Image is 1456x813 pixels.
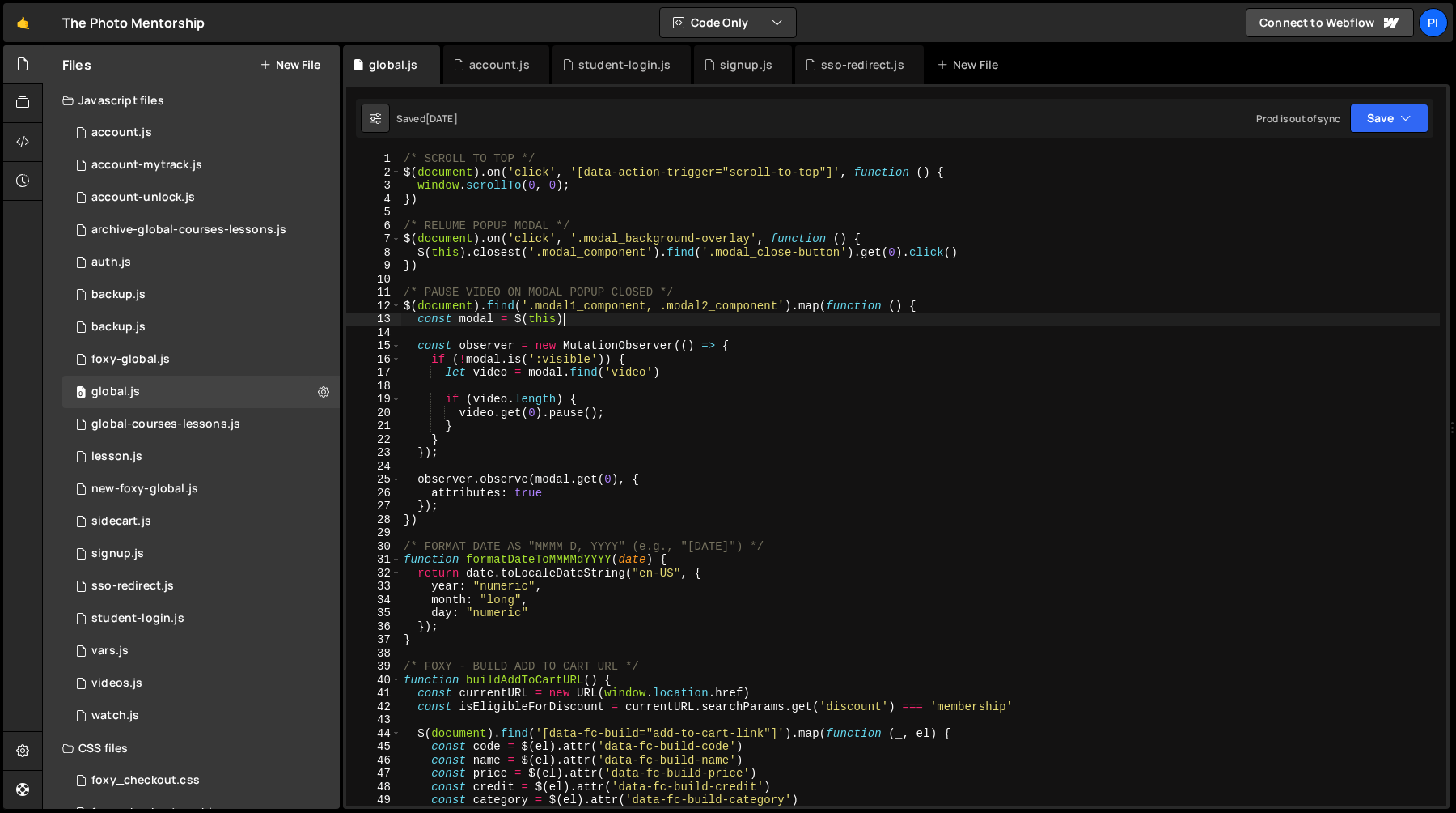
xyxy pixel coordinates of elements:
[346,232,401,246] div: 7
[62,279,340,311] div: 13533/45031.js
[346,246,401,260] div: 8
[346,193,401,206] div: 4
[62,700,340,732] div: 13533/38527.js
[62,505,340,538] div: 13533/43446.js
[346,219,401,233] div: 6
[62,764,340,797] div: 13533/38507.css
[346,487,401,500] div: 26
[346,473,401,487] div: 25
[346,781,401,794] div: 48
[346,687,401,700] div: 41
[3,3,43,42] a: 🤙
[346,166,401,180] div: 2
[260,58,320,71] button: New File
[91,190,195,205] div: account-unlock.js
[346,500,401,513] div: 27
[346,553,401,567] div: 31
[346,419,401,433] div: 21
[346,273,401,287] div: 10
[62,246,340,279] div: 13533/34034.js
[346,674,401,687] div: 40
[425,112,458,126] div: [DATE]
[91,611,184,626] div: student-login.js
[62,149,340,181] div: 13533/38628.js
[346,446,401,460] div: 23
[346,313,401,326] div: 13
[1350,104,1428,133] button: Save
[346,594,401,607] div: 34
[62,376,340,408] div: 13533/39483.js
[1256,112,1340,126] div: Prod is out of sync
[346,206,401,219] div: 5
[396,112,458,126] div: Saved
[346,380,401,394] div: 18
[62,181,340,214] div: 13533/41206.js
[62,602,340,635] div: 13533/46953.js
[91,676,142,691] div: videos.js
[346,526,401,540] div: 29
[91,352,170,367] div: foxy-global.js
[346,633,401,647] div: 37
[720,57,772,73] div: signup.js
[91,773,200,788] div: foxy_checkout.css
[76,387,86,400] span: 0
[62,56,91,74] h2: Files
[43,732,340,764] div: CSS files
[91,255,131,270] div: auth.js
[346,513,401,527] div: 28
[346,620,401,634] div: 36
[346,567,401,581] div: 32
[91,449,142,464] div: lesson.js
[91,287,146,302] div: backup.js
[62,343,340,376] div: 13533/34219.js
[346,259,401,273] div: 9
[821,57,904,73] div: sso-redirect.js
[91,482,198,496] div: new-foxy-global.js
[91,547,144,561] div: signup.js
[660,8,796,37] button: Code Only
[346,353,401,367] div: 16
[346,152,401,166] div: 1
[91,223,286,237] div: archive-global-courses-lessons.js
[62,538,340,570] div: 13533/35364.js
[91,320,146,334] div: backup.js
[346,540,401,554] div: 30
[346,580,401,594] div: 33
[469,57,530,73] div: account.js
[346,339,401,353] div: 15
[346,406,401,420] div: 20
[937,57,1005,73] div: New File
[91,385,140,399] div: global.js
[1419,8,1448,37] a: Pi
[62,441,340,473] div: 13533/35472.js
[346,767,401,781] div: 47
[346,713,401,727] div: 43
[346,460,401,474] div: 24
[346,794,401,807] div: 49
[43,84,340,117] div: Javascript files
[346,286,401,300] div: 11
[62,473,340,505] div: 13533/40053.js
[346,647,401,661] div: 38
[346,393,401,406] div: 19
[346,366,401,380] div: 17
[91,126,152,140] div: account.js
[62,117,340,149] div: 13533/34220.js
[62,408,340,441] div: 13533/35292.js
[346,326,401,340] div: 14
[346,300,401,313] div: 12
[346,179,401,193] div: 3
[62,635,340,667] div: 13533/38978.js
[346,700,401,714] div: 42
[346,727,401,741] div: 44
[346,607,401,620] div: 35
[91,514,151,529] div: sidecart.js
[91,417,240,432] div: global-courses-lessons.js
[346,740,401,754] div: 45
[91,644,129,658] div: vars.js
[346,660,401,674] div: 39
[91,579,174,594] div: sso-redirect.js
[62,13,205,32] div: The Photo Mentorship
[62,667,340,700] div: 13533/42246.js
